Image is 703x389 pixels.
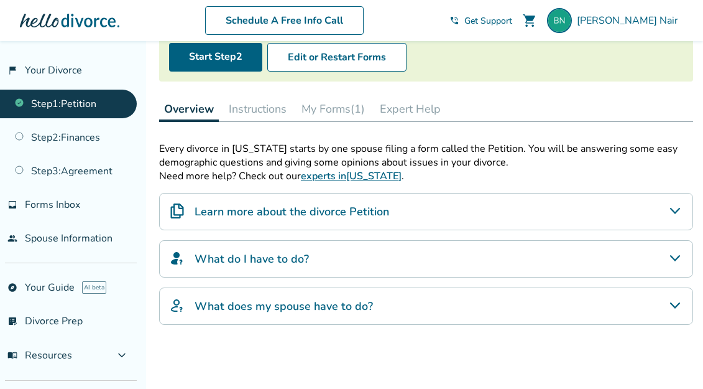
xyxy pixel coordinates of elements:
[159,288,693,325] div: What does my spouse have to do?
[7,349,72,362] span: Resources
[267,43,407,72] button: Edit or Restart Forms
[170,298,185,313] img: What does my spouse have to do?
[449,16,459,26] span: phone_in_talk
[195,251,309,267] h4: What do I have to do?
[641,329,703,389] iframe: Chat Widget
[464,15,512,27] span: Get Support
[522,13,537,28] span: shopping_cart
[224,96,292,121] button: Instructions
[159,96,219,122] button: Overview
[159,193,693,230] div: Learn more about the divorce Petition
[170,251,185,266] img: What do I have to do?
[7,283,17,293] span: explore
[301,169,402,183] a: experts in[US_STATE]
[169,43,262,72] a: Start Step2
[296,96,370,121] button: My Forms(1)
[159,142,693,169] p: Every divorce in [US_STATE] starts by one spouse filing a form called the Petition. You will be a...
[7,65,17,75] span: flag_2
[159,240,693,278] div: What do I have to do?
[170,204,185,218] img: Learn more about the divorce Petition
[195,204,389,220] h4: Learn more about the divorce Petition
[7,350,17,360] span: menu_book
[205,6,364,35] a: Schedule A Free Info Call
[25,198,80,212] span: Forms Inbox
[114,348,129,363] span: expand_more
[449,15,512,27] a: phone_in_talkGet Support
[577,14,683,27] span: [PERSON_NAME] Nair
[195,298,373,314] h4: What does my spouse have to do?
[7,233,17,243] span: people
[159,169,693,183] p: Need more help? Check out our .
[375,96,446,121] button: Expert Help
[7,316,17,326] span: list_alt_check
[7,200,17,210] span: inbox
[82,281,106,294] span: AI beta
[547,8,572,33] img: binduvnair786@gmail.com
